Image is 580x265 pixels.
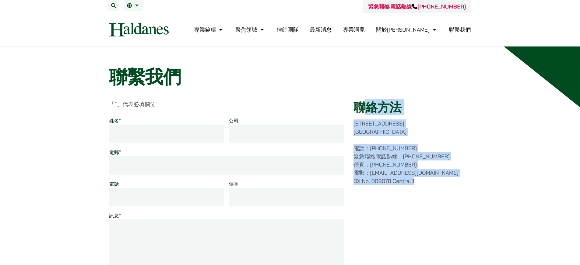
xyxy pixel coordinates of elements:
[376,26,438,33] a: 關於何敦
[277,26,299,33] a: 律師團隊
[343,26,365,33] a: 專業洞見
[109,181,119,187] label: 電話
[353,144,471,185] p: 電話：[PHONE_NUMBER] 緊急聯絡電話熱線：[PHONE_NUMBER] 傳真：[PHONE_NUMBER] 電郵：[EMAIL_ADDRESS][DOMAIN_NAME] DX No...
[235,26,265,33] a: 聚焦領域
[353,119,471,136] p: [STREET_ADDRESS] [GEOGRAPHIC_DATA]
[109,66,471,88] h1: 聯繫我們
[368,3,466,10] a: 緊急聯絡電話熱線[PHONE_NUMBER]
[353,100,471,115] h2: 聯絡方法
[109,100,344,108] p: 「 」代表必填欄位
[127,3,140,8] a: 繁
[229,181,239,187] label: 傳真
[449,26,471,33] a: 聯繫我們
[109,149,121,155] label: 電郵
[109,23,169,36] img: Logo of Haldanes
[109,118,121,124] label: 姓名
[229,118,239,124] label: 公司
[194,26,224,33] a: 專業範疇
[310,26,332,33] a: 最新消息
[109,212,121,219] label: 訊息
